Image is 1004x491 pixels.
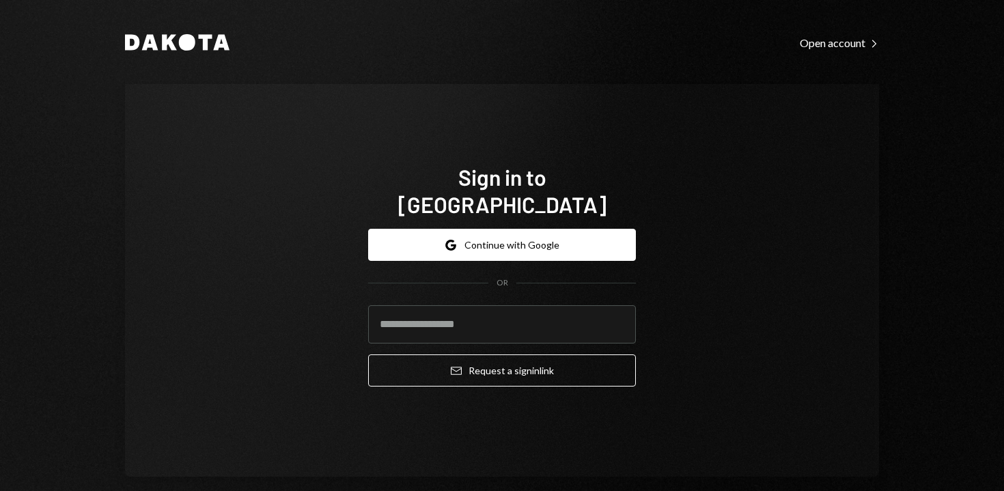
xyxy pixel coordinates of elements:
[368,229,636,261] button: Continue with Google
[497,277,508,289] div: OR
[368,354,636,387] button: Request a signinlink
[368,163,636,218] h1: Sign in to [GEOGRAPHIC_DATA]
[800,35,879,50] a: Open account
[800,36,879,50] div: Open account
